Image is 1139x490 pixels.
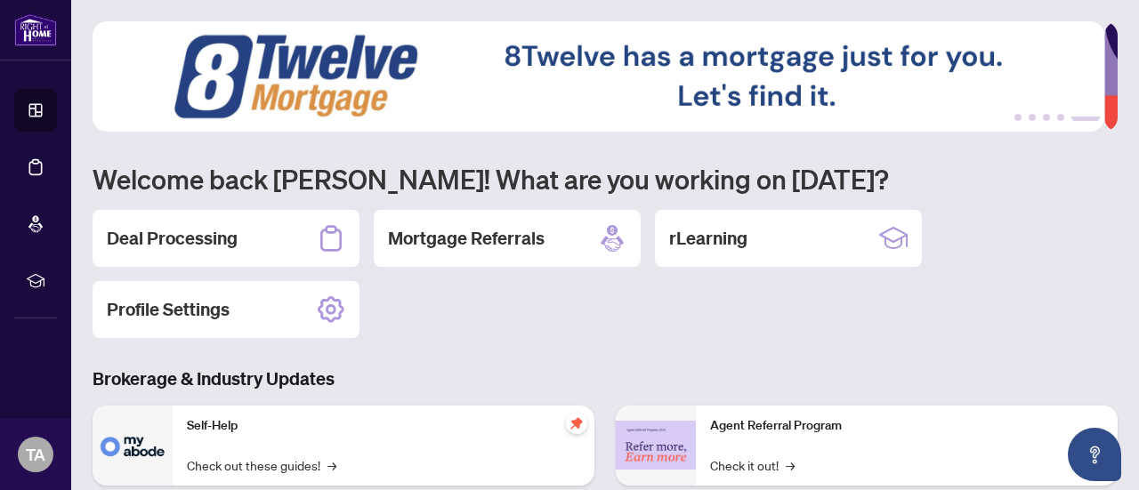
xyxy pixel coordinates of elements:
p: Self-Help [187,416,580,436]
img: logo [14,13,57,46]
span: TA [26,442,45,467]
h1: Welcome back [PERSON_NAME]! What are you working on [DATE]? [93,162,1118,196]
span: → [327,455,336,475]
h2: Mortgage Referrals [388,226,545,251]
h2: Profile Settings [107,297,230,322]
img: Slide 4 [93,21,1104,132]
p: Agent Referral Program [710,416,1103,436]
img: Self-Help [93,406,173,486]
h2: Deal Processing [107,226,238,251]
button: 3 [1043,114,1050,121]
button: 1 [1014,114,1022,121]
span: → [786,455,795,475]
h2: rLearning [669,226,747,251]
button: Open asap [1068,428,1121,481]
span: pushpin [566,413,587,434]
button: 2 [1029,114,1036,121]
img: Agent Referral Program [616,421,696,470]
button: 4 [1057,114,1064,121]
a: Check it out!→ [710,455,795,475]
a: Check out these guides!→ [187,455,336,475]
h3: Brokerage & Industry Updates [93,366,1118,391]
button: 5 [1071,114,1100,121]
